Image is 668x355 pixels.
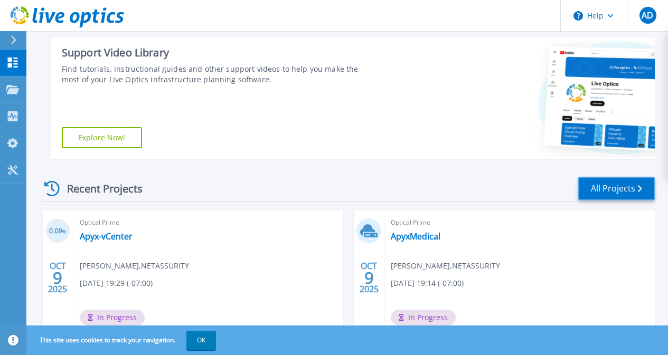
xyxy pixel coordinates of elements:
[80,260,189,272] span: [PERSON_NAME] , NETASSURITY
[29,331,216,350] span: This site uses cookies to track your navigation.
[391,231,440,242] a: ApyxMedical
[53,273,62,282] span: 9
[80,277,153,289] span: [DATE] 19:29 (-07:00)
[186,331,216,350] button: OK
[578,177,655,200] a: All Projects
[62,64,375,85] div: Find tutorials, instructional guides and other support videos to help you make the most of your L...
[391,260,500,272] span: [PERSON_NAME] , NETASSURITY
[391,217,648,228] span: Optical Prime
[642,11,653,20] span: AD
[391,310,456,325] span: In Progress
[41,176,157,202] div: Recent Projects
[62,127,142,148] a: Explore Now!
[48,258,68,297] div: OCT 2025
[45,225,70,237] h3: 0.09
[359,258,379,297] div: OCT 2025
[62,228,66,234] span: %
[80,217,337,228] span: Optical Prime
[62,46,375,60] div: Support Video Library
[391,277,464,289] span: [DATE] 19:14 (-07:00)
[364,273,374,282] span: 9
[80,231,133,242] a: Apyx-vCenter
[80,310,145,325] span: In Progress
